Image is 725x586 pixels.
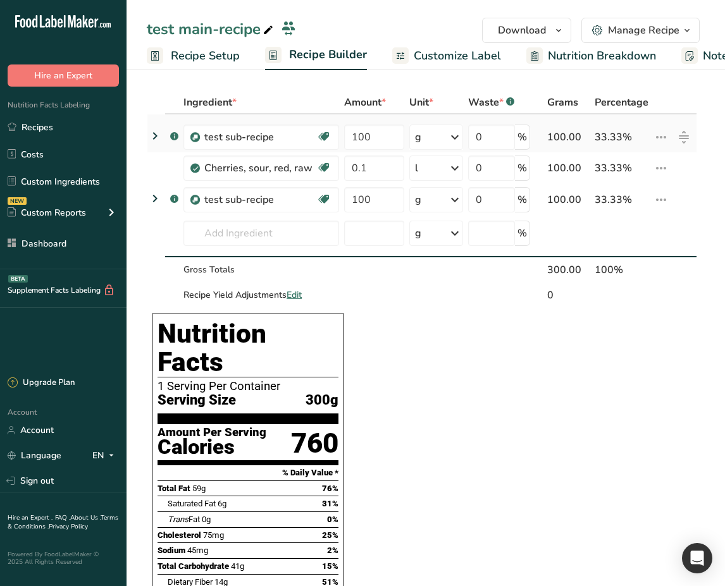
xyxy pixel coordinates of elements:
span: 41g [231,561,244,571]
div: Cherries, sour, red, raw [204,161,316,176]
span: 75mg [203,530,224,540]
a: Nutrition Breakdown [526,42,656,70]
span: Amount [344,95,386,110]
div: Gross Totals [183,263,339,276]
span: 15% [322,561,338,571]
img: Sub Recipe [190,195,200,204]
div: g [415,192,421,207]
button: Hire an Expert [8,64,119,87]
div: test sub-recipe [204,130,316,145]
a: Recipe Setup [147,42,240,70]
div: test sub-recipe [204,192,316,207]
div: 100.00 [547,161,590,176]
span: Total Fat [158,484,190,493]
span: 25% [322,530,338,540]
span: Ingredient [183,95,237,110]
a: Hire an Expert . [8,513,53,522]
a: Language [8,444,61,467]
span: Unit [409,95,433,110]
span: Customize Label [414,47,501,64]
div: Custom Reports [8,206,86,219]
div: 100% [595,262,648,278]
button: Download [482,18,571,43]
a: Privacy Policy [49,522,88,531]
input: Add Ingredient [183,221,339,246]
span: Percentage [595,95,648,110]
button: Manage Recipe [581,18,700,43]
span: Recipe Builder [289,46,367,63]
span: 0% [327,515,338,524]
span: Download [498,23,546,38]
span: Grams [547,95,578,110]
a: Recipe Builder [265,40,367,71]
h1: Nutrition Facts [158,319,338,377]
span: Nutrition Breakdown [548,47,656,64]
span: Fat [168,515,200,524]
div: Recipe Yield Adjustments [183,288,339,302]
span: Cholesterol [158,530,201,540]
span: 300g [306,393,338,408]
div: Powered By FoodLabelMaker © 2025 All Rights Reserved [8,551,119,566]
div: test main-recipe [147,18,276,40]
span: Serving Size [158,393,236,408]
div: EN [92,448,119,463]
i: Trans [168,515,189,524]
span: 2% [327,546,338,555]
div: 33.33% [595,130,648,145]
div: g [415,226,421,241]
span: 76% [322,484,338,493]
div: Calories [158,438,266,456]
a: About Us . [70,513,101,522]
div: l [415,161,418,176]
div: Waste [468,95,514,110]
span: 45mg [187,546,208,555]
div: Open Intercom Messenger [682,543,712,573]
div: 760 [291,427,338,460]
span: Sodium [158,546,185,555]
img: Sub Recipe [190,133,200,142]
div: 0 [547,288,590,303]
span: Edit [287,289,302,301]
section: % Daily Value * [158,465,338,480]
div: 100.00 [547,192,590,207]
span: 6g [218,499,226,508]
span: Recipe Setup [171,47,240,64]
div: Upgrade Plan [8,377,75,389]
span: Total Carbohydrate [158,561,229,571]
a: Customize Label [392,42,501,70]
span: 31% [322,499,338,508]
div: 33.33% [595,192,648,207]
div: 300.00 [547,262,590,278]
div: 1 Serving Per Container [158,380,338,393]
span: 59g [192,484,206,493]
a: Terms & Conditions . [8,513,118,531]
span: Saturated Fat [168,499,216,508]
div: 100.00 [547,130,590,145]
div: g [415,130,421,145]
div: NEW [8,197,27,205]
div: Manage Recipe [608,23,679,38]
a: FAQ . [55,513,70,522]
div: 33.33% [595,161,648,176]
span: 0g [202,515,211,524]
div: Amount Per Serving [158,427,266,439]
div: BETA [8,275,28,283]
